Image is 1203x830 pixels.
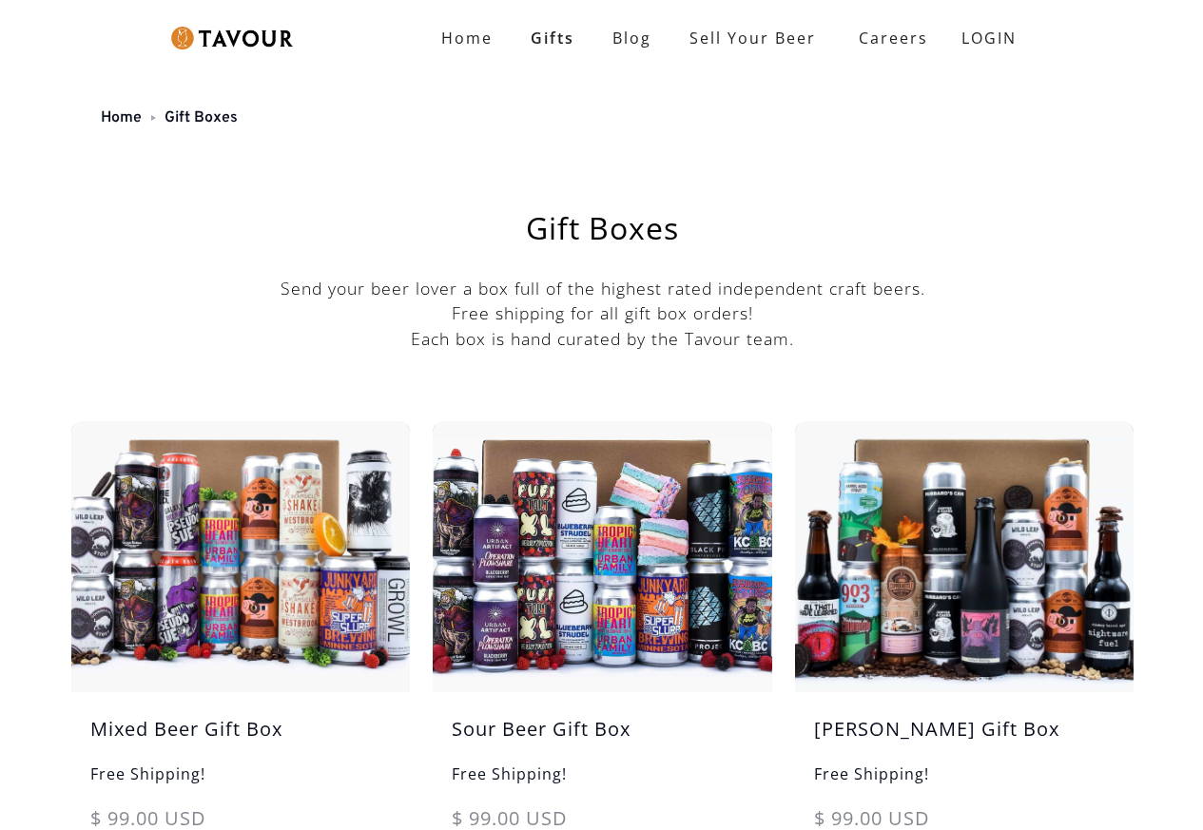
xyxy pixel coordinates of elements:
[422,19,512,57] a: Home
[165,108,238,127] a: Gift Boxes
[670,19,835,57] a: Sell Your Beer
[71,715,410,762] h5: Mixed Beer Gift Box
[71,276,1134,351] p: Send your beer lover a box full of the highest rated independent craft beers. Free shipping for a...
[433,762,771,804] h6: Free Shipping!
[71,762,410,804] h6: Free Shipping!
[593,19,670,57] a: Blog
[835,11,942,65] a: Careers
[512,19,593,57] a: Gifts
[795,715,1134,762] h5: [PERSON_NAME] Gift Box
[942,19,1036,57] a: LOGIN
[119,213,1086,243] h1: Gift Boxes
[101,108,142,127] a: Home
[433,715,771,762] h5: Sour Beer Gift Box
[795,762,1134,804] h6: Free Shipping!
[859,19,928,57] strong: Careers
[441,28,493,48] strong: Home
